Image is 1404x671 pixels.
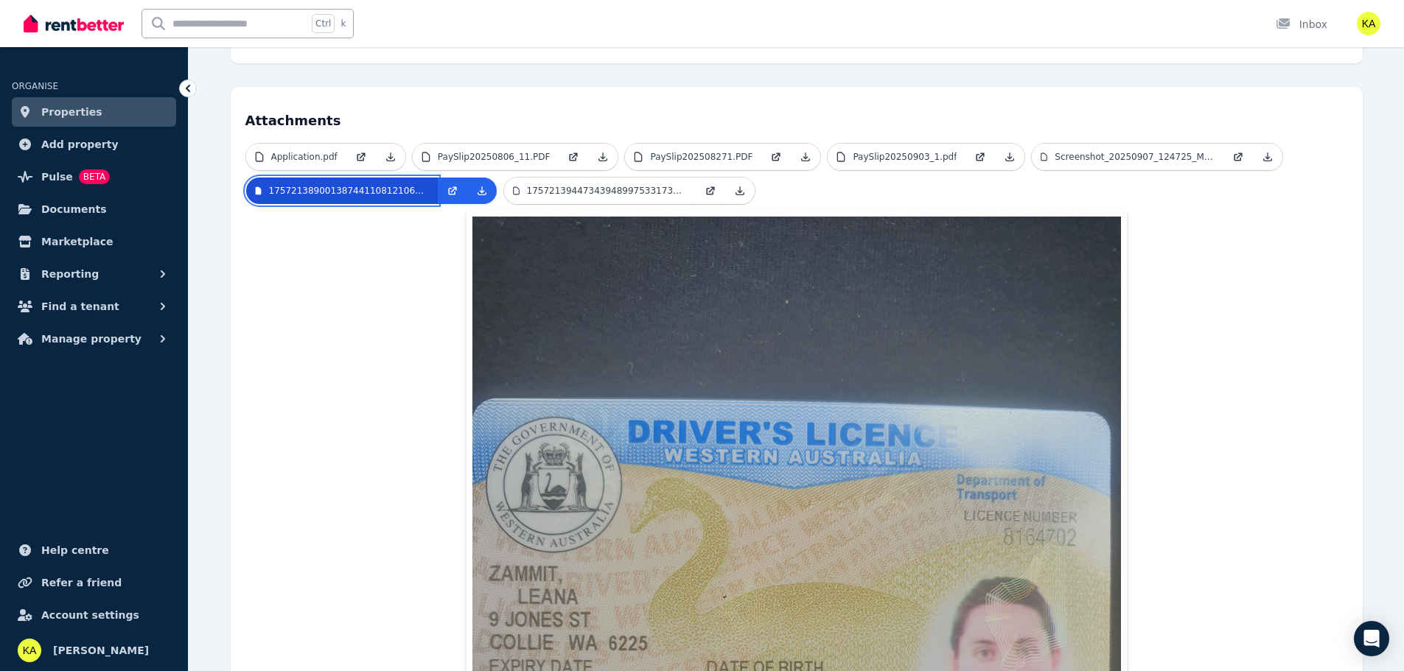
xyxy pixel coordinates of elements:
a: Open in new Tab [438,178,467,204]
span: Help centre [41,541,109,559]
a: Download Attachment [791,144,820,170]
a: PaySlip20250903_1.pdf [828,144,965,170]
a: Open in new Tab [965,144,995,170]
a: Open in new Tab [559,144,588,170]
a: Add property [12,130,176,159]
a: Application.pdf [246,144,346,170]
span: Pulse [41,168,73,186]
a: 17572138900138744110812106981524.jpg [246,178,438,204]
a: Open in new Tab [696,178,725,204]
p: PaySlip202508271.PDF [650,151,752,163]
a: 17572139447343948997533173708874.jpg [504,178,696,204]
span: Reporting [41,265,99,283]
a: Download Attachment [1253,144,1282,170]
button: Reporting [12,259,176,289]
span: BETA [79,169,110,184]
button: Manage property [12,324,176,354]
a: Download Attachment [995,144,1024,170]
a: PaySlip202508271.PDF [625,144,761,170]
span: Manage property [41,330,142,348]
a: Screenshot_20250907_124725_Medicare.jpg [1032,144,1223,170]
span: Account settings [41,606,139,624]
span: Properties [41,103,102,121]
a: Download Attachment [376,144,405,170]
a: Refer a friend [12,568,176,597]
span: Refer a friend [41,574,122,591]
a: PaySlip20250806_11.PDF [413,144,559,170]
span: k [340,18,346,29]
span: ORGANISE [12,81,58,91]
span: Marketplace [41,233,113,250]
img: Kieran Adamantine [1357,12,1380,35]
span: [PERSON_NAME] [53,642,149,659]
p: PaySlip20250806_11.PDF [438,151,551,163]
p: Screenshot_20250907_124725_Medicare.jpg [1055,151,1215,163]
a: Open in new Tab [346,144,376,170]
img: RentBetter [24,13,124,35]
p: PaySlip20250903_1.pdf [853,151,957,163]
div: Inbox [1276,17,1327,32]
h4: Attachments [245,102,1348,131]
a: Open in new Tab [1223,144,1253,170]
a: PulseBETA [12,162,176,192]
a: Documents [12,194,176,224]
img: Kieran Adamantine [18,639,41,662]
span: Documents [41,200,107,218]
a: Properties [12,97,176,127]
p: 17572138900138744110812106981524.jpg [269,185,429,197]
a: Download Attachment [725,178,755,204]
a: Download Attachment [588,144,618,170]
div: Open Intercom Messenger [1354,621,1389,656]
a: Open in new Tab [761,144,791,170]
a: Download Attachment [467,178,497,204]
a: Marketplace [12,227,176,256]
a: Account settings [12,600,176,630]
a: Help centre [12,535,176,565]
p: 17572139447343948997533173708874.jpg [527,185,687,197]
p: Application.pdf [271,151,338,163]
span: Ctrl [312,14,335,33]
button: Find a tenant [12,292,176,321]
span: Find a tenant [41,298,119,315]
span: Add property [41,136,119,153]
